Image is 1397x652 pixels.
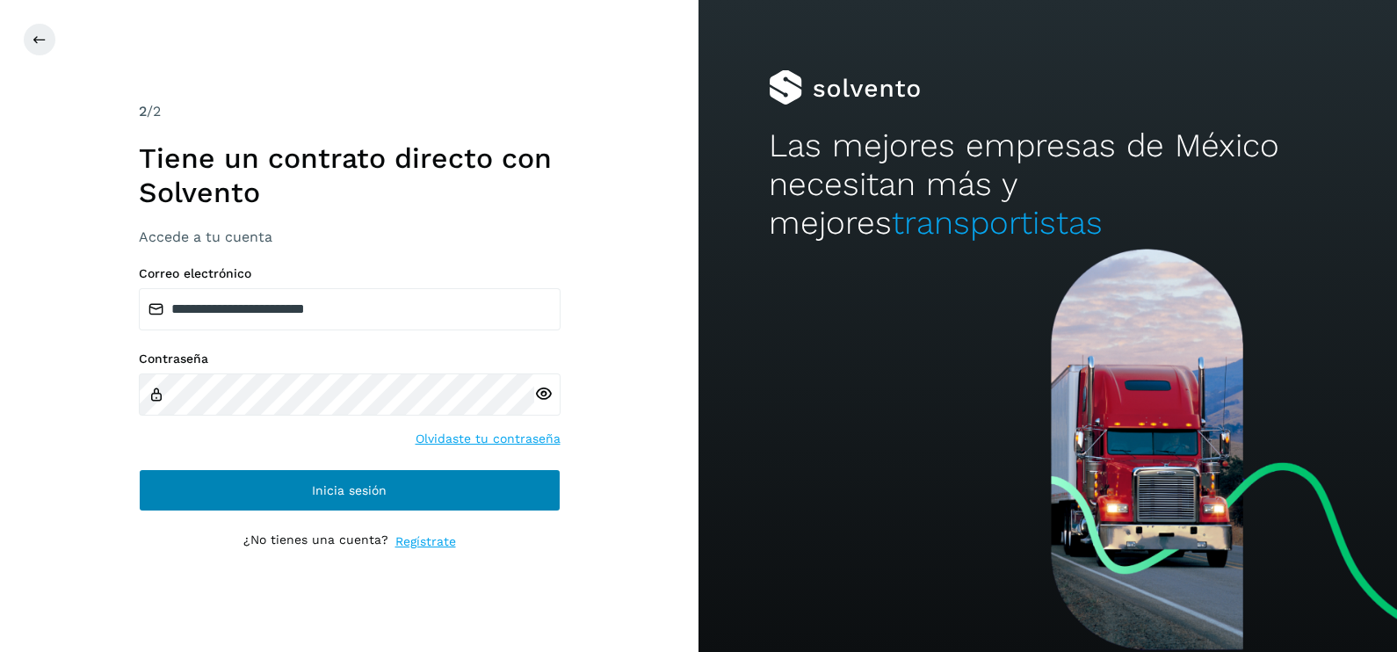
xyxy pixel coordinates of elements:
span: Inicia sesión [312,484,387,496]
button: Inicia sesión [139,469,561,511]
a: Regístrate [395,532,456,551]
a: Olvidaste tu contraseña [416,430,561,448]
div: /2 [139,101,561,122]
h1: Tiene un contrato directo con Solvento [139,141,561,209]
span: transportistas [892,204,1103,242]
label: Contraseña [139,351,561,366]
label: Correo electrónico [139,266,561,281]
h2: Las mejores empresas de México necesitan más y mejores [769,127,1328,243]
span: 2 [139,103,147,120]
p: ¿No tienes una cuenta? [243,532,388,551]
h3: Accede a tu cuenta [139,228,561,245]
